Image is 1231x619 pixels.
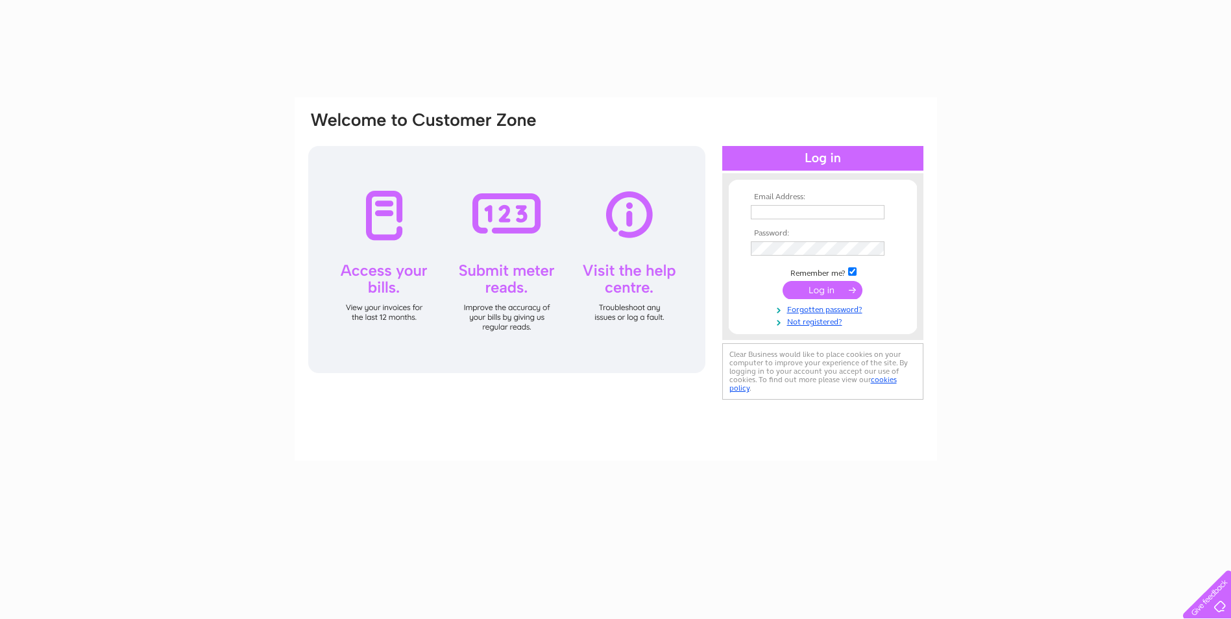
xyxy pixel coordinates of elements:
[729,375,897,393] a: cookies policy
[783,281,862,299] input: Submit
[748,229,898,238] th: Password:
[748,193,898,202] th: Email Address:
[748,265,898,278] td: Remember me?
[751,302,898,315] a: Forgotten password?
[722,343,923,400] div: Clear Business would like to place cookies on your computer to improve your experience of the sit...
[751,315,898,327] a: Not registered?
